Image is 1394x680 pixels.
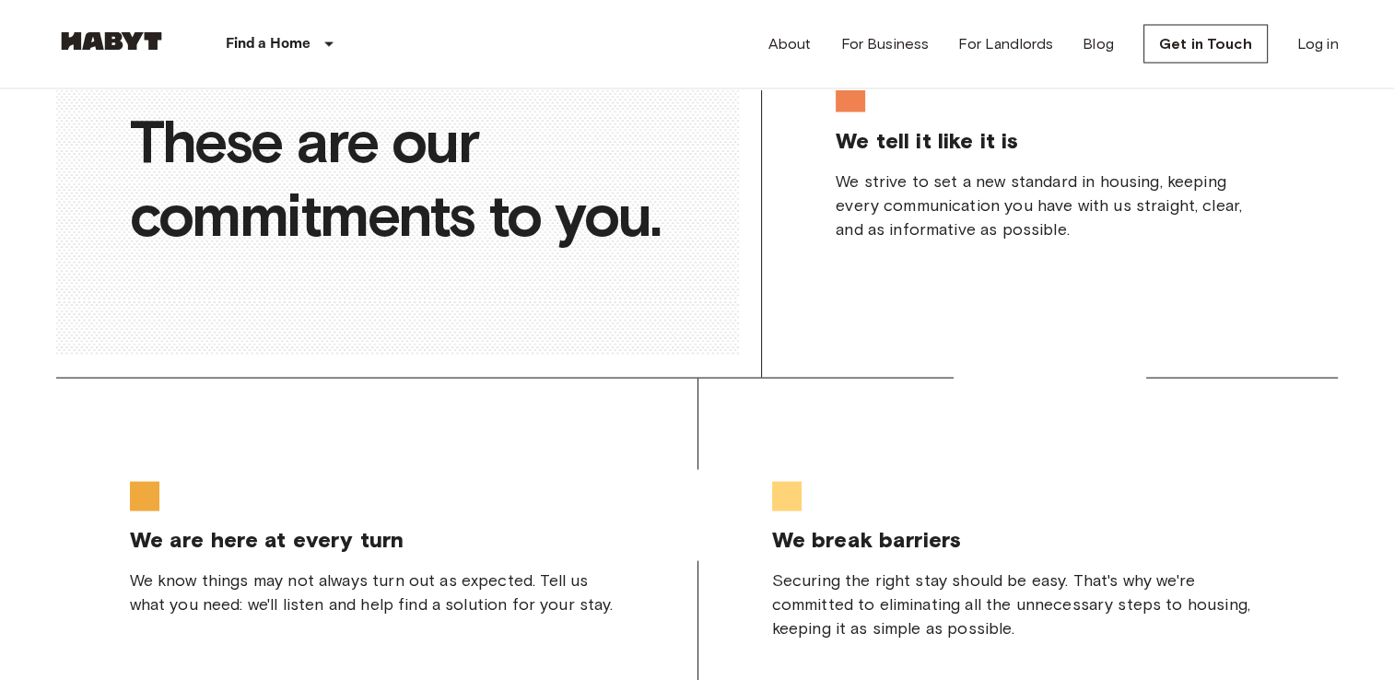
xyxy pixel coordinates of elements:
a: Log in [1297,33,1339,55]
a: For Landlords [958,33,1053,55]
span: We are here at every turn [130,526,624,554]
a: Blog [1083,33,1114,55]
span: Securing the right stay should be easy. That's why we're committed to eliminating all the unneces... [772,569,1266,640]
span: We strive to set a new standard in housing, keeping every communication you have with us straight... [836,170,1265,241]
span: We know things may not always turn out as expected. Tell us what you need: we'll listen and help ... [130,569,624,616]
a: About [768,33,812,55]
span: We break barriers [772,526,1266,554]
p: Find a Home [226,33,311,55]
img: Habyt [56,32,167,51]
p: These are our commitments to you. [130,105,666,252]
span: We tell it like it is [836,127,1265,155]
a: Get in Touch [1143,25,1268,64]
a: For Business [840,33,929,55]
